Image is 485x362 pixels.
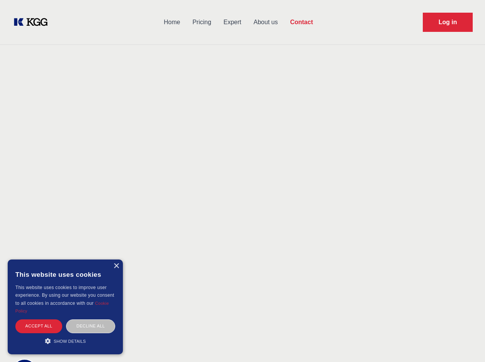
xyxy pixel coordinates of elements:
a: Expert [217,12,247,32]
div: Accept all [15,319,62,333]
div: Close [113,263,119,269]
div: Show details [15,337,115,345]
a: Home [157,12,186,32]
a: About us [247,12,284,32]
a: Request Demo [423,13,473,32]
a: Pricing [186,12,217,32]
div: This website uses cookies [15,265,115,284]
iframe: Chat Widget [447,325,485,362]
span: This website uses cookies to improve user experience. By using our website you consent to all coo... [15,285,114,306]
a: Cookie Policy [15,301,109,313]
a: KOL Knowledge Platform: Talk to Key External Experts (KEE) [12,16,54,28]
div: Decline all [66,319,115,333]
a: Contact [284,12,319,32]
span: Show details [54,339,86,344]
